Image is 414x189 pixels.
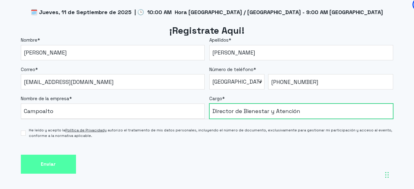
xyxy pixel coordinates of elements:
[21,66,35,72] span: Correo
[29,127,393,138] span: He leído y acepto la y autorizo el tratamiento de mis datos personales, incluyendo el número de d...
[383,160,414,189] iframe: Chat Widget
[209,66,253,72] span: Número de teléfono
[21,25,393,37] h2: ¡Registrate Aqui!
[21,155,76,174] input: Enviar
[209,37,229,43] span: Apellidos
[65,128,104,133] a: Política de Privacidad
[21,96,69,101] span: Nombre de la empresa
[21,130,26,136] input: He leído y acepto laPolítica de Privacidady autorizo el tratamiento de mis datos personales, incl...
[385,166,389,184] div: Arrastrar
[21,37,37,43] span: Nombre
[31,9,383,16] span: 🗓️ Jueves, 11 de Septiembre de 2025 | 🕒 10:00 AM Hora [GEOGRAPHIC_DATA] / [GEOGRAPHIC_DATA] - 9:0...
[383,160,414,189] div: Widget de chat
[209,96,222,101] span: Cargo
